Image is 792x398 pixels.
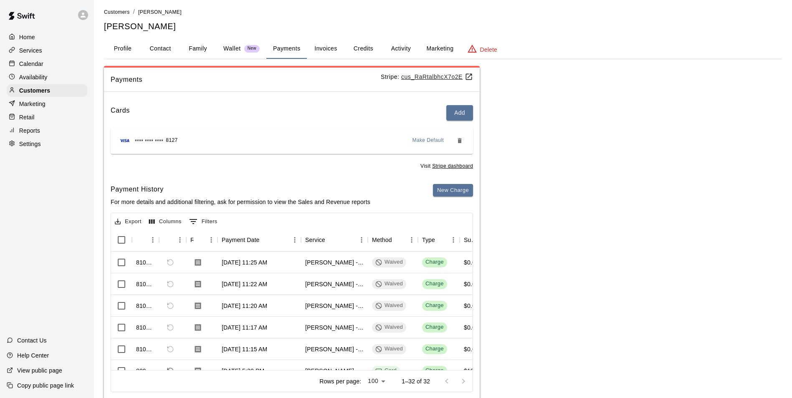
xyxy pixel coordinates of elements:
[19,113,35,121] p: Retail
[433,184,473,197] button: New Charge
[305,280,364,288] div: John Havird - Hitting 60min 1:1 instruction
[187,215,220,228] button: Show filters
[305,302,364,310] div: John Havird - Hitting 60min 1:1 instruction
[405,234,418,246] button: Menu
[375,345,403,353] div: Waived
[19,60,43,68] p: Calendar
[325,234,337,246] button: Sort
[222,280,267,288] div: Sep 11, 2025, 11:22 AM
[401,73,473,80] a: cus_RaRtalbhcX7o2E
[453,134,466,147] button: Remove
[163,320,177,335] span: Refund payment
[425,258,444,266] div: Charge
[301,228,368,252] div: Service
[418,228,460,252] div: Type
[355,234,368,246] button: Menu
[464,367,486,375] div: $105.00
[163,277,177,291] span: Refund payment
[117,136,132,145] img: Credit card brand logo
[190,363,205,378] button: Download Receipt
[136,234,148,246] button: Sort
[7,138,87,150] a: Settings
[432,163,473,169] u: Stripe dashboard
[425,302,444,310] div: Charge
[305,228,325,252] div: Service
[7,111,87,123] div: Retail
[17,351,49,360] p: Help Center
[19,126,40,135] p: Reports
[111,198,370,206] p: For more details and additional filtering, ask for permission to view the Sales and Revenue reports
[464,302,479,310] div: $0.00
[190,277,205,292] button: Download Receipt
[147,215,184,228] button: Select columns
[464,323,479,332] div: $0.00
[19,100,46,108] p: Marketing
[260,234,271,246] button: Sort
[7,58,87,70] a: Calendar
[111,184,370,195] h6: Payment History
[190,298,205,313] button: Download Receipt
[7,31,87,43] a: Home
[412,136,444,145] span: Make Default
[147,234,159,246] button: Menu
[375,367,397,375] div: Card
[266,39,307,59] button: Payments
[305,258,364,267] div: John Havird - Hitting 60min 1:1 instruction
[307,39,344,59] button: Invoices
[136,280,155,288] div: 810694
[222,345,267,353] div: Sep 11, 2025, 11:15 AM
[368,228,418,252] div: Method
[7,84,87,97] a: Customers
[305,323,364,332] div: John Havird - Hitting 60min 1:1 instruction
[7,98,87,110] a: Marketing
[19,140,41,148] p: Settings
[163,234,175,246] button: Sort
[223,44,241,53] p: Wallet
[432,163,473,169] a: You don't have the permission to visit the Stripe dashboard
[19,46,42,55] p: Services
[179,39,217,59] button: Family
[163,364,177,378] span: Refund payment
[136,323,155,332] div: 810684
[7,71,87,83] a: Availability
[425,345,444,353] div: Charge
[190,320,205,335] button: Download Receipt
[425,323,444,331] div: Charge
[7,44,87,57] a: Services
[174,234,186,246] button: Menu
[190,342,205,357] button: Download Receipt
[163,255,177,270] span: Refund payment
[136,302,155,310] div: 810687
[104,21,782,32] h5: [PERSON_NAME]
[420,162,473,171] span: Visit
[372,228,392,252] div: Method
[480,45,497,54] p: Delete
[138,9,182,15] span: [PERSON_NAME]
[186,228,218,252] div: Receipt
[446,105,473,121] button: Add
[163,299,177,313] span: Refund payment
[218,228,301,252] div: Payment Date
[17,366,62,375] p: View public page
[402,377,430,385] p: 1–32 of 32
[104,39,142,59] button: Profile
[17,336,47,345] p: Contact Us
[159,228,186,252] div: Refund
[19,86,50,95] p: Customers
[190,228,193,252] div: Receipt
[7,124,87,137] a: Reports
[464,228,477,252] div: Subtotal
[205,234,218,246] button: Menu
[435,234,447,246] button: Sort
[136,345,155,353] div: 810681
[364,375,388,387] div: 100
[136,367,155,375] div: 809794
[222,228,260,252] div: Payment Date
